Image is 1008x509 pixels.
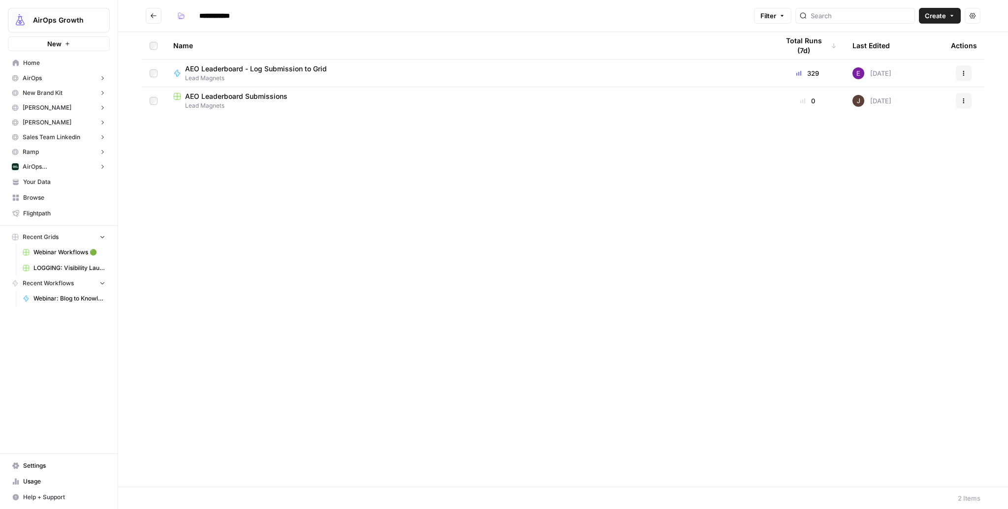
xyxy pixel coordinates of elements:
span: AirOps ([GEOGRAPHIC_DATA]) [23,162,95,171]
span: AirOps [23,74,42,83]
div: [DATE] [852,95,891,107]
img: tb834r7wcu795hwbtepf06oxpmnl [852,67,864,79]
span: Flightpath [23,209,105,218]
button: [PERSON_NAME] [8,100,110,115]
button: Help + Support [8,489,110,505]
span: New Brand Kit [23,89,63,97]
button: Workspace: AirOps Growth [8,8,110,32]
div: Name [173,32,763,59]
a: Usage [8,474,110,489]
img: yjux4x3lwinlft1ym4yif8lrli78 [12,163,19,170]
span: Usage [23,477,105,486]
span: Home [23,59,105,67]
span: Webinar: Blog to Knowledge Base [33,294,105,303]
span: [PERSON_NAME] [23,103,71,112]
button: Ramp [8,145,110,159]
span: Ramp [23,148,39,156]
button: AirOps ([GEOGRAPHIC_DATA]) [8,159,110,174]
div: Last Edited [852,32,890,59]
button: Filter [754,8,791,24]
button: New [8,36,110,51]
button: Create [919,8,961,24]
input: Search [811,11,911,21]
div: [DATE] [852,67,891,79]
span: New [47,39,62,49]
button: Sales Team Linkedin [8,130,110,145]
div: Actions [951,32,977,59]
span: Lead Magnets [185,74,335,83]
a: Browse [8,190,110,206]
span: Filter [760,11,776,21]
span: Browse [23,193,105,202]
span: Recent Workflows [23,279,74,288]
span: Webinar Workflows 🟢 [33,248,105,257]
span: Lead Magnets [173,101,763,110]
span: Your Data [23,178,105,186]
span: Create [925,11,946,21]
span: AEO Leaderboard - Log Submission to Grid [185,64,327,74]
a: AEO Leaderboard - Log Submission to GridLead Magnets [173,64,763,83]
a: Webinar: Blog to Knowledge Base [18,291,110,306]
a: LOGGING: Visibility Launch - Pipeline Lead Magnet [18,260,110,276]
span: AEO Leaderboard Submissions [185,91,287,101]
span: [PERSON_NAME] [23,118,71,127]
span: Settings [23,461,105,470]
img: w6h4euusfoa7171vz6jrctgb7wlt [852,95,864,107]
span: Recent Grids [23,233,59,241]
a: Webinar Workflows 🟢 [18,244,110,260]
a: Home [8,55,110,71]
a: Settings [8,458,110,474]
button: New Brand Kit [8,86,110,100]
a: Flightpath [8,206,110,221]
div: 329 [779,68,837,78]
button: Go back [146,8,161,24]
span: Help + Support [23,493,105,502]
a: AEO Leaderboard SubmissionsLead Magnets [173,91,763,110]
button: AirOps [8,71,110,86]
span: Sales Team Linkedin [23,133,80,142]
span: LOGGING: Visibility Launch - Pipeline Lead Magnet [33,264,105,272]
div: 2 Items [958,493,980,503]
div: 0 [779,96,837,106]
button: [PERSON_NAME] [8,115,110,130]
span: AirOps Growth [33,15,93,25]
button: Recent Workflows [8,276,110,291]
a: Your Data [8,174,110,190]
img: AirOps Growth Logo [11,11,29,29]
div: Total Runs (7d) [779,32,837,59]
button: Recent Grids [8,230,110,244]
